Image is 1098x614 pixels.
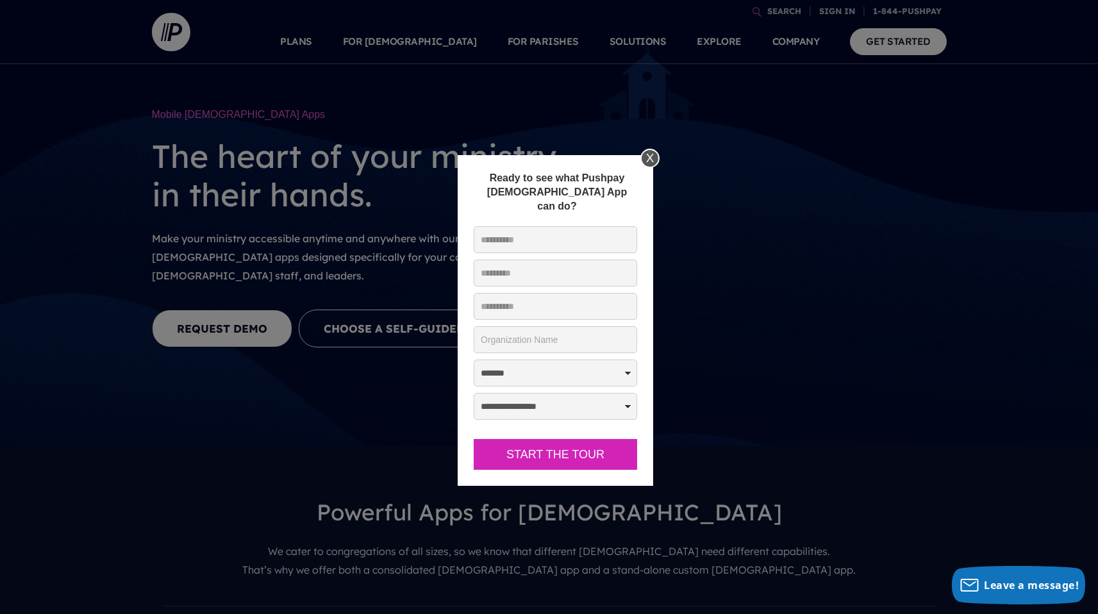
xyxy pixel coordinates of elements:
[474,171,640,213] div: Ready to see what Pushpay [DEMOGRAPHIC_DATA] App can do?
[474,326,637,353] input: Organization Name
[640,149,660,168] div: X
[952,566,1085,604] button: Leave a message!
[984,578,1079,592] span: Leave a message!
[474,439,637,470] button: Start the Tour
